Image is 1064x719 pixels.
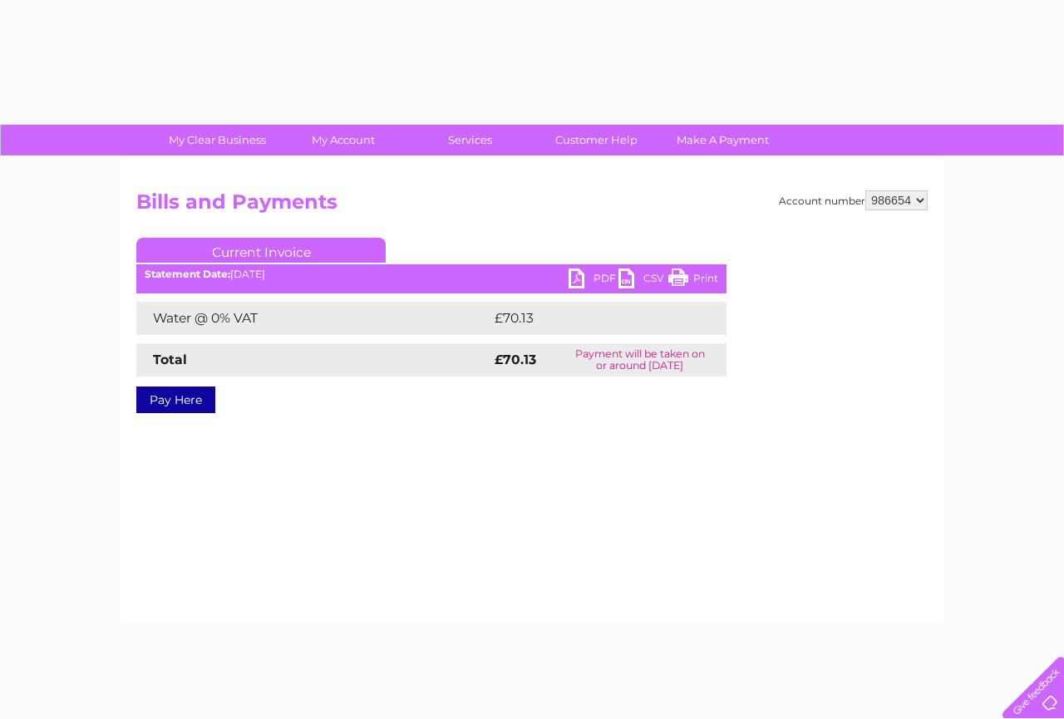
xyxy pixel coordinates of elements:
h2: Bills and Payments [136,190,928,222]
a: My Account [275,125,412,155]
strong: Total [153,352,187,367]
a: PDF [569,268,618,293]
a: Services [401,125,539,155]
a: Current Invoice [136,238,386,263]
div: [DATE] [136,268,727,280]
td: Payment will be taken on or around [DATE] [553,343,727,377]
strong: £70.13 [495,352,536,367]
a: My Clear Business [149,125,286,155]
div: Account number [779,190,928,210]
a: CSV [618,268,668,293]
td: Water @ 0% VAT [136,302,490,335]
a: Make A Payment [654,125,791,155]
a: Customer Help [528,125,665,155]
a: Print [668,268,718,293]
a: Pay Here [136,387,215,413]
b: Statement Date: [145,268,230,280]
td: £70.13 [490,302,692,335]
